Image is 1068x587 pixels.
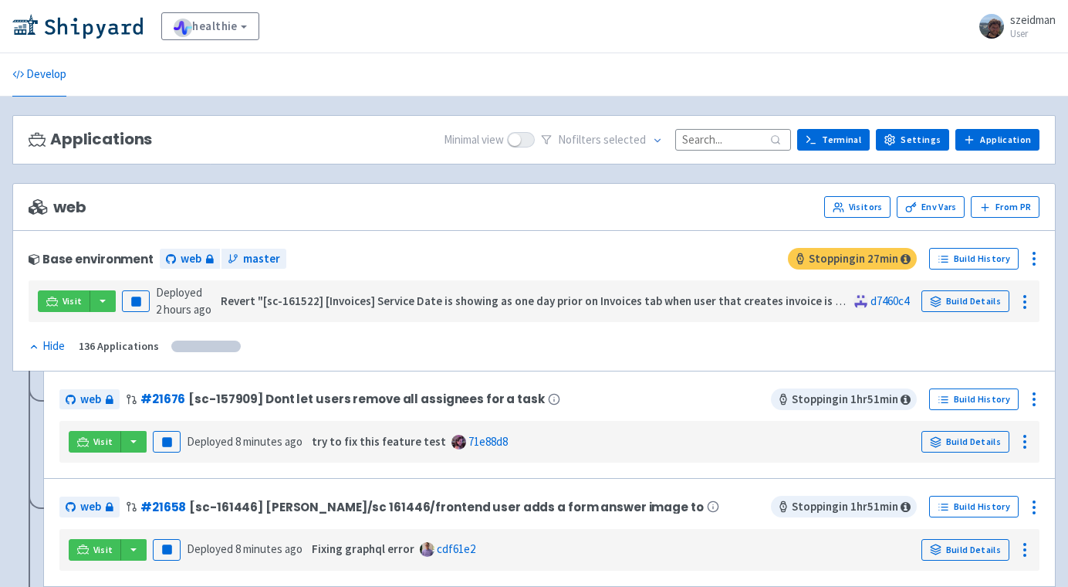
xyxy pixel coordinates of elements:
[929,389,1019,410] a: Build History
[122,290,150,312] button: Pause
[69,539,121,561] a: Visit
[93,436,113,448] span: Visit
[876,129,949,151] a: Settings
[29,198,86,216] span: web
[870,293,909,308] a: d7460c4
[153,539,181,561] button: Pause
[59,389,120,410] a: web
[437,541,475,556] a: cdf61e2
[771,389,917,410] span: Stopping in 1 hr 51 min
[29,253,154,266] div: Base environment
[79,338,159,355] div: 136 Applications
[80,498,101,516] span: web
[1010,29,1056,39] small: User
[93,544,113,556] span: Visit
[603,132,646,147] span: selected
[444,131,504,149] span: Minimal view
[929,496,1019,517] a: Build History
[140,391,185,407] a: #21676
[161,12,259,40] a: healthie
[970,14,1056,39] a: szeidman User
[921,431,1009,453] a: Build Details
[955,129,1039,151] a: Application
[189,500,703,514] span: [sc-161446] [PERSON_NAME]/sc 161446/frontend user adds a form answer image to
[312,541,414,556] strong: Fixing graphql error
[675,129,791,150] input: Search...
[12,53,66,97] a: Develop
[921,290,1009,312] a: Build Details
[69,431,121,453] a: Visit
[12,14,143,39] img: Shipyard logo
[221,249,286,270] a: master
[153,431,181,453] button: Pause
[63,295,83,307] span: Visit
[235,434,302,449] time: 8 minutes ago
[558,131,646,149] span: No filter s
[897,196,965,218] a: Env Vars
[59,497,120,517] a: web
[797,129,870,151] a: Terminal
[156,285,211,317] span: Deployed
[824,196,891,218] a: Visitors
[156,302,211,317] time: 2 hours ago
[188,392,544,405] span: [sc-157909] Dont let users remove all assignees for a task
[187,541,302,556] span: Deployed
[929,248,1019,270] a: Build History
[140,499,186,515] a: #21658
[181,250,201,268] span: web
[160,249,220,270] a: web
[29,338,65,355] div: Hide
[971,196,1039,218] button: From PR
[29,131,152,148] h3: Applications
[921,539,1009,561] a: Build Details
[243,250,280,268] span: master
[771,496,917,517] span: Stopping in 1 hr 51 min
[788,248,917,270] span: Stopping in 27 min
[38,290,90,312] a: Visit
[235,541,302,556] time: 8 minutes ago
[468,434,508,449] a: 71e88d8
[312,434,446,449] strong: try to fix this feature test
[29,338,66,355] button: Hide
[1010,12,1056,27] span: szeidman
[80,391,101,409] span: web
[187,434,302,449] span: Deployed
